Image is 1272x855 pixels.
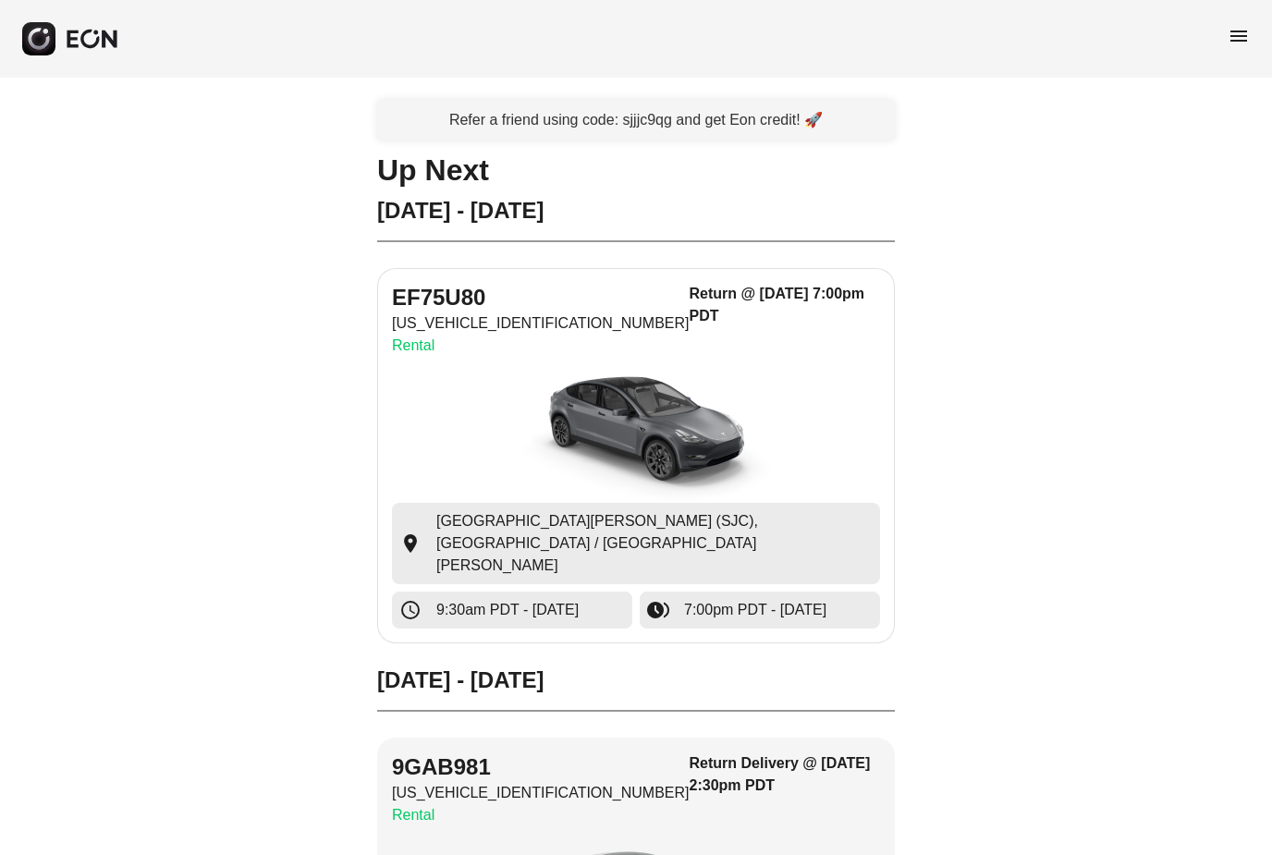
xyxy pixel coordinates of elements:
[497,364,775,503] img: car
[377,100,895,140] a: Refer a friend using code: sjjjc9qg and get Eon credit! 🚀
[377,268,895,643] button: EF75U80[US_VEHICLE_IDENTIFICATION_NUMBER]RentalReturn @ [DATE] 7:00pm PDTcar[GEOGRAPHIC_DATA][PER...
[392,782,690,804] p: [US_VEHICLE_IDENTIFICATION_NUMBER]
[647,599,669,621] span: browse_gallery
[377,159,895,181] h1: Up Next
[392,335,690,357] p: Rental
[399,599,422,621] span: schedule
[392,804,690,826] p: Rental
[392,752,690,782] h2: 9GAB981
[690,283,880,327] h3: Return @ [DATE] 7:00pm PDT
[436,599,579,621] span: 9:30am PDT - [DATE]
[1228,25,1250,47] span: menu
[392,283,690,312] h2: EF75U80
[377,666,895,695] h2: [DATE] - [DATE]
[684,599,826,621] span: 7:00pm PDT - [DATE]
[436,510,873,577] span: [GEOGRAPHIC_DATA][PERSON_NAME] (SJC), [GEOGRAPHIC_DATA] / [GEOGRAPHIC_DATA][PERSON_NAME]
[690,752,880,797] h3: Return Delivery @ [DATE] 2:30pm PDT
[377,196,895,226] h2: [DATE] - [DATE]
[399,532,422,555] span: location_on
[392,312,690,335] p: [US_VEHICLE_IDENTIFICATION_NUMBER]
